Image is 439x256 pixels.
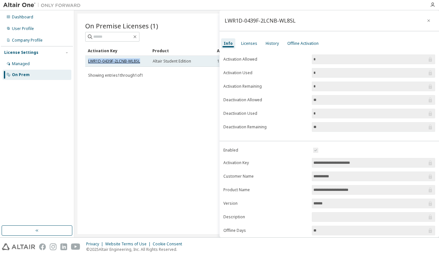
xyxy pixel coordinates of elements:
div: Dashboard [12,15,33,20]
a: LWR1D-0439F-2LCNB-WL8SL [88,58,140,64]
span: Showing entries 1 through 1 of 1 [88,73,143,78]
span: 1 [217,59,219,64]
div: Activation Allowed [217,45,276,56]
div: User Profile [12,26,34,31]
img: youtube.svg [71,243,80,250]
div: Offline Activation [287,41,319,46]
div: Info [224,41,233,46]
div: History [266,41,279,46]
label: Offline Days [223,228,308,233]
label: Activation Used [223,70,308,75]
div: Managed [12,61,30,66]
label: Customer Name [223,174,308,179]
div: Licenses [241,41,257,46]
span: On Premise Licenses (1) [85,21,158,30]
label: Deactivation Remaining [223,124,308,130]
div: Activation Key [88,45,147,56]
span: Altair Student Edition [153,59,191,64]
img: Altair One [3,2,84,8]
div: Company Profile [12,38,43,43]
img: instagram.svg [50,243,56,250]
div: On Prem [12,72,30,77]
div: Website Terms of Use [105,241,153,247]
label: Version [223,201,308,206]
img: altair_logo.svg [2,243,35,250]
label: Activation Key [223,160,308,165]
label: Activation Remaining [223,84,308,89]
div: License Settings [4,50,38,55]
label: Enabled [223,148,308,153]
label: Deactivation Allowed [223,97,308,103]
div: Product [152,45,212,56]
div: Cookie Consent [153,241,186,247]
p: © 2025 Altair Engineering, Inc. All Rights Reserved. [86,247,186,252]
label: Deactivation Used [223,111,308,116]
div: LWR1D-0439F-2LCNB-WL8SL [225,18,296,23]
label: Description [223,214,308,220]
label: Product Name [223,187,308,192]
label: Activation Allowed [223,57,308,62]
img: facebook.svg [39,243,46,250]
div: Privacy [86,241,105,247]
img: linkedin.svg [60,243,67,250]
